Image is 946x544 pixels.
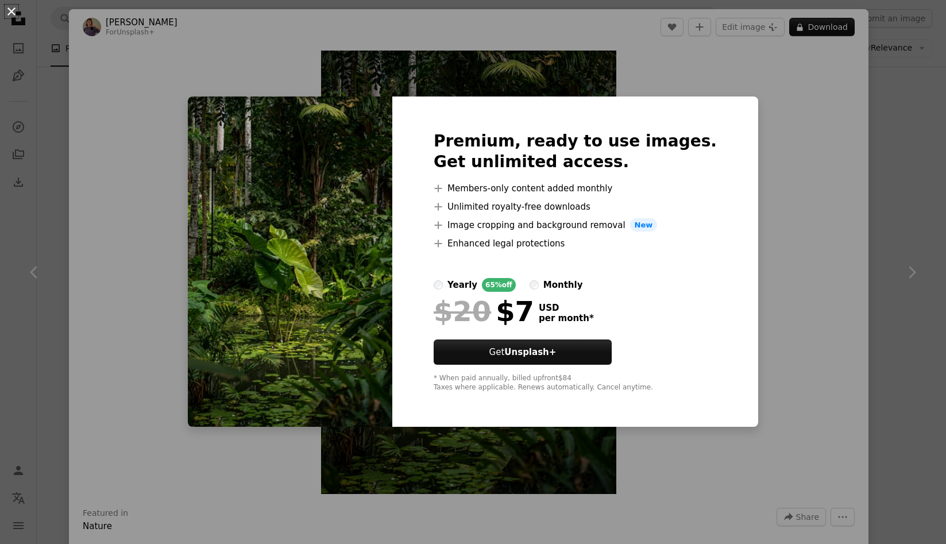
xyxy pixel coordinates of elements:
div: * When paid annually, billed upfront $84 Taxes where applicable. Renews automatically. Cancel any... [434,374,717,392]
h2: Premium, ready to use images. Get unlimited access. [434,131,717,172]
span: USD [539,303,594,313]
img: premium_photo-1673292293042-cafd9c8a3ab3 [188,97,392,427]
li: Image cropping and background removal [434,218,717,232]
li: Enhanced legal protections [434,237,717,250]
span: New [630,218,658,232]
li: Unlimited royalty-free downloads [434,200,717,214]
div: $7 [434,296,534,326]
li: Members-only content added monthly [434,182,717,195]
span: $20 [434,296,491,326]
button: GetUnsplash+ [434,339,612,365]
input: monthly [530,280,539,290]
strong: Unsplash+ [504,347,556,357]
div: yearly [447,278,477,292]
span: per month * [539,313,594,323]
div: monthly [543,278,583,292]
div: 65% off [482,278,516,292]
input: yearly65%off [434,280,443,290]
